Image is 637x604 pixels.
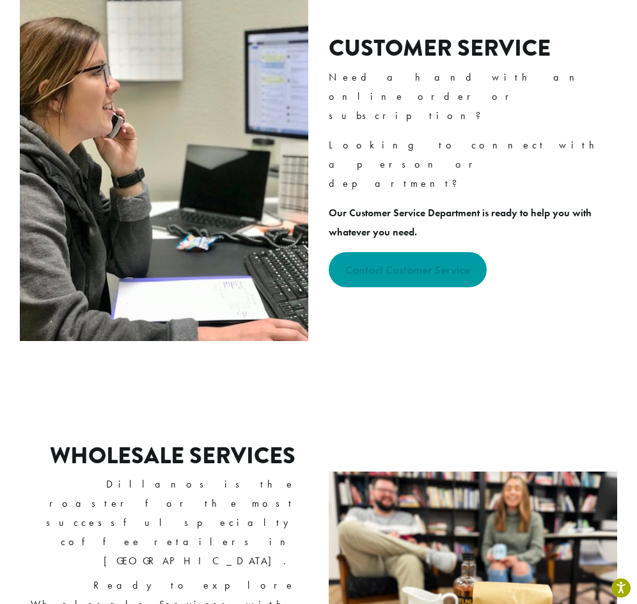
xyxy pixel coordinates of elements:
[329,68,627,125] p: Need a hand with an online order or subscription?
[50,442,295,470] h2: Wholesale Services
[329,252,487,287] a: Contact Customer Service
[22,475,295,571] p: Dillanos is the roaster for the most successful specialty coffee retailers in [GEOGRAPHIC_DATA].
[329,206,592,239] strong: Our Customer Service Department is ready to help you with whatever you need.
[345,262,470,277] strong: Contact Customer Service
[329,35,627,62] h2: Customer Service
[329,136,627,193] p: Looking to connect with a person or department?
